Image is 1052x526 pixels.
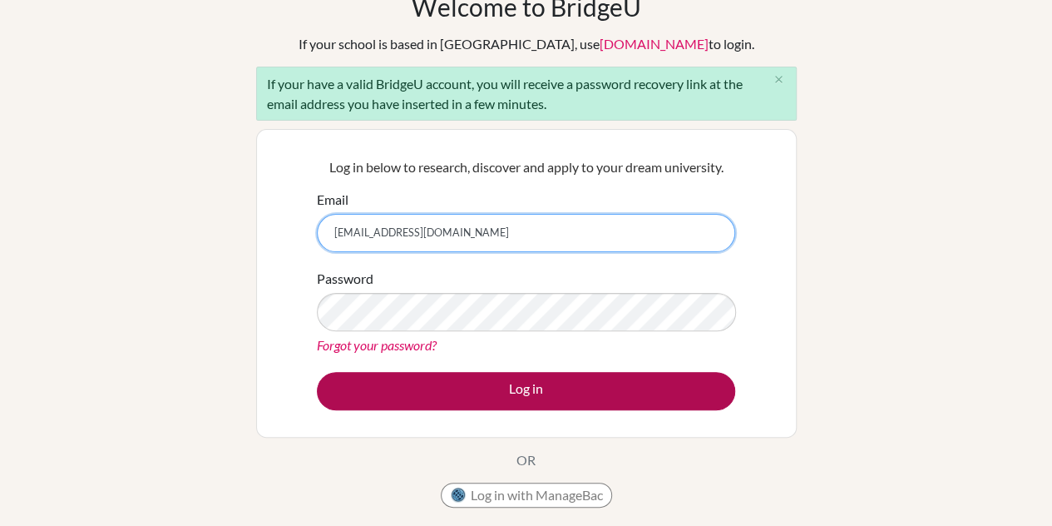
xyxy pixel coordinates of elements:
button: Close [763,67,796,92]
i: close [773,73,785,86]
button: Log in with ManageBac [441,483,612,508]
p: OR [516,450,536,470]
div: If your have a valid BridgeU account, you will receive a password recovery link at the email addr... [256,67,797,121]
a: Forgot your password? [317,337,437,353]
label: Password [317,269,373,289]
div: If your school is based in [GEOGRAPHIC_DATA], use to login. [299,34,754,54]
p: Log in below to research, discover and apply to your dream university. [317,157,735,177]
label: Email [317,190,348,210]
a: [DOMAIN_NAME] [600,36,709,52]
button: Log in [317,372,735,410]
